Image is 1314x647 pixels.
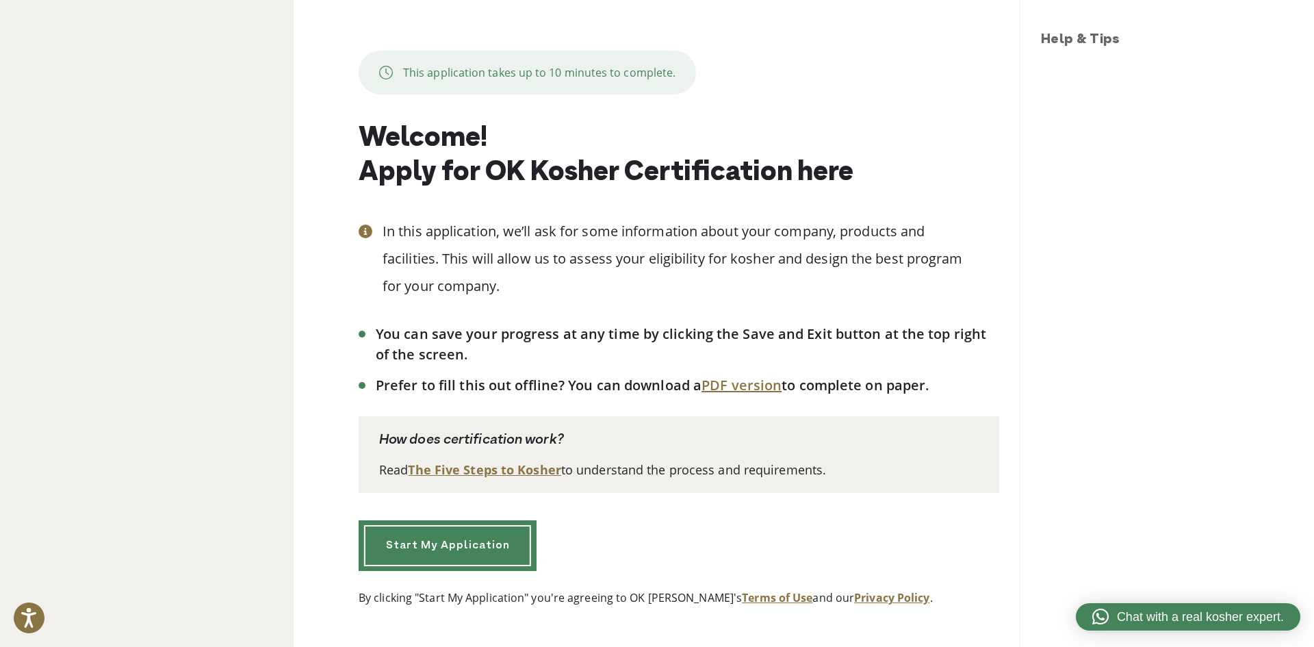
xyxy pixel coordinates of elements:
[376,324,999,365] li: You can save your progress at any time by clicking the Save and Exit button at the top right of t...
[1117,608,1284,626] span: Chat with a real kosher expert.
[701,376,782,394] a: PDF version
[408,461,561,478] a: The Five Steps to Kosher
[359,122,999,190] h1: Welcome! Apply for OK Kosher Certification here
[376,375,999,396] li: Prefer to fill this out offline? You can download a to complete on paper.
[383,218,999,300] p: In this application, we’ll ask for some information about your company, products and facilities. ...
[742,590,812,605] a: Terms of Use
[379,461,979,479] p: Read to understand the process and requirements.
[403,64,675,81] p: This application takes up to 10 minutes to complete.
[359,589,999,606] p: By clicking "Start My Application" you're agreeing to OK [PERSON_NAME]'s and our .
[854,590,929,605] a: Privacy Policy
[1076,603,1300,631] a: Chat with a real kosher expert.
[359,520,537,571] a: Start My Application
[1041,30,1300,51] h3: Help & Tips
[379,430,979,451] p: How does certification work?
